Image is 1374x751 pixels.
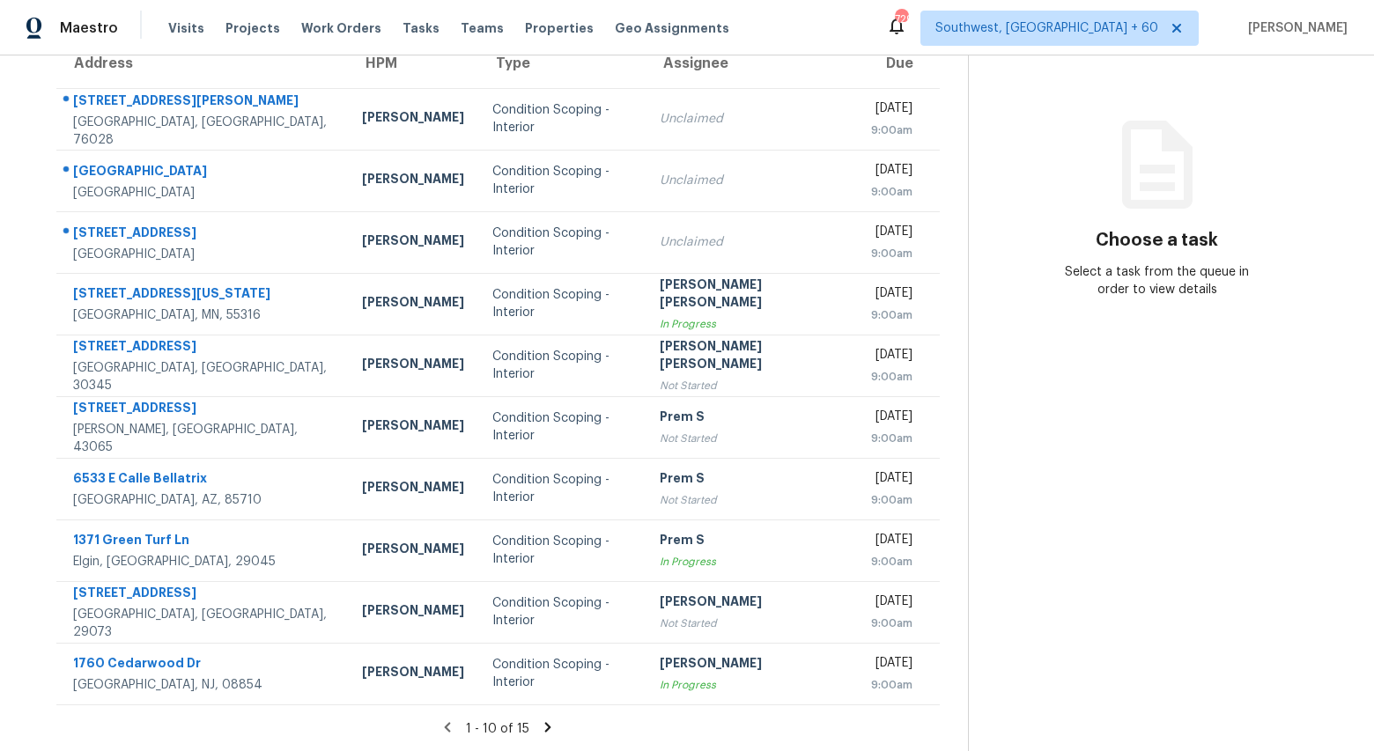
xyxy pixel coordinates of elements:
div: [DATE] [871,469,912,491]
div: [PERSON_NAME] [362,108,464,130]
div: In Progress [660,315,843,333]
span: Work Orders [301,19,381,37]
div: In Progress [660,553,843,571]
div: Condition Scoping - Interior [492,163,632,198]
div: 9:00am [871,491,912,509]
div: [DATE] [871,654,912,676]
div: Not Started [660,491,843,509]
div: Prem S [660,408,843,430]
div: [STREET_ADDRESS] [73,399,334,421]
div: Prem S [660,469,843,491]
div: [PERSON_NAME] [362,232,464,254]
div: 9:00am [871,183,912,201]
div: [PERSON_NAME] [660,593,843,615]
div: Condition Scoping - Interior [492,225,632,260]
span: Southwest, [GEOGRAPHIC_DATA] + 60 [935,19,1158,37]
div: In Progress [660,676,843,694]
div: Condition Scoping - Interior [492,348,632,383]
div: [STREET_ADDRESS] [73,584,334,606]
div: [DATE] [871,346,912,368]
span: Geo Assignments [615,19,729,37]
div: Unclaimed [660,172,843,189]
div: [GEOGRAPHIC_DATA], [GEOGRAPHIC_DATA], 76028 [73,114,334,149]
div: [PERSON_NAME] [362,293,464,315]
div: 1760 Cedarwood Dr [73,654,334,676]
th: Assignee [646,39,857,88]
span: [PERSON_NAME] [1241,19,1348,37]
h3: Choose a task [1096,232,1218,249]
div: [GEOGRAPHIC_DATA], AZ, 85710 [73,491,334,509]
div: Condition Scoping - Interior [492,409,632,445]
div: Not Started [660,430,843,447]
div: Elgin, [GEOGRAPHIC_DATA], 29045 [73,553,334,571]
div: Condition Scoping - Interior [492,471,632,506]
div: [PERSON_NAME] [660,654,843,676]
div: [DATE] [871,99,912,121]
span: Tasks [403,22,440,34]
div: 9:00am [871,615,912,632]
div: [PERSON_NAME] [362,663,464,685]
div: 9:00am [871,368,912,386]
div: Not Started [660,615,843,632]
div: Unclaimed [660,233,843,251]
div: [GEOGRAPHIC_DATA] [73,162,334,184]
span: Teams [461,19,504,37]
div: [PERSON_NAME] [362,478,464,500]
div: 9:00am [871,676,912,694]
div: [GEOGRAPHIC_DATA], NJ, 08854 [73,676,334,694]
div: [DATE] [871,531,912,553]
div: Condition Scoping - Interior [492,286,632,321]
div: [PERSON_NAME] [362,170,464,192]
div: Condition Scoping - Interior [492,533,632,568]
div: Prem S [660,531,843,553]
div: Condition Scoping - Interior [492,656,632,691]
div: [GEOGRAPHIC_DATA], MN, 55316 [73,306,334,324]
th: HPM [348,39,478,88]
div: 9:00am [871,553,912,571]
div: 9:00am [871,121,912,139]
div: [PERSON_NAME] [PERSON_NAME] [660,276,843,315]
div: [PERSON_NAME] [362,540,464,562]
div: [STREET_ADDRESS][PERSON_NAME] [73,92,334,114]
th: Type [478,39,646,88]
div: [GEOGRAPHIC_DATA] [73,184,334,202]
span: Maestro [60,19,118,37]
div: 1371 Green Turf Ln [73,531,334,553]
th: Address [56,39,348,88]
div: 729 [895,11,907,28]
div: Not Started [660,377,843,394]
span: Visits [168,19,204,37]
span: Projects [225,19,280,37]
span: 1 - 10 of 15 [466,723,529,735]
div: Condition Scoping - Interior [492,594,632,630]
div: [STREET_ADDRESS] [73,337,334,359]
div: 9:00am [871,430,912,447]
div: [GEOGRAPHIC_DATA], [GEOGRAPHIC_DATA], 29073 [73,606,334,641]
div: [STREET_ADDRESS] [73,224,334,246]
div: [DATE] [871,408,912,430]
span: Properties [525,19,594,37]
div: [DATE] [871,284,912,306]
th: Due [857,39,940,88]
div: Select a task from the queue in order to view details [1063,263,1252,298]
div: [GEOGRAPHIC_DATA], [GEOGRAPHIC_DATA], 30345 [73,359,334,394]
div: [PERSON_NAME], [GEOGRAPHIC_DATA], 43065 [73,421,334,456]
div: Unclaimed [660,110,843,128]
div: [DATE] [871,161,912,183]
div: [DATE] [871,593,912,615]
div: 6533 E Calle Bellatrix [73,469,334,491]
div: 9:00am [871,245,912,262]
div: [STREET_ADDRESS][US_STATE] [73,284,334,306]
div: [PERSON_NAME] [362,601,464,623]
div: [PERSON_NAME] [362,416,464,438]
div: 9:00am [871,306,912,324]
div: [PERSON_NAME] [PERSON_NAME] [660,337,843,377]
div: [PERSON_NAME] [362,355,464,377]
div: [DATE] [871,223,912,245]
div: [GEOGRAPHIC_DATA] [73,246,334,263]
div: Condition Scoping - Interior [492,101,632,136]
